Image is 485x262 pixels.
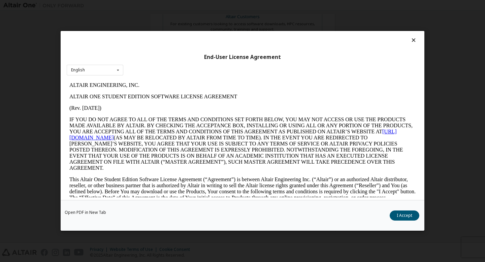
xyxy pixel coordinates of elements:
a: [URL][DOMAIN_NAME] [3,49,330,61]
p: ALTAIR ENGINEERING, INC. [3,3,349,9]
p: IF YOU DO NOT AGREE TO ALL OF THE TERMS AND CONDITIONS SET FORTH BELOW, YOU MAY NOT ACCESS OR USE... [3,37,349,92]
p: ALTAIR ONE STUDENT EDITION SOFTWARE LICENSE AGREEMENT [3,14,349,20]
p: This Altair One Student Edition Software License Agreement (“Agreement”) is between Altair Engine... [3,97,349,121]
div: English [71,68,85,72]
div: End-User License Agreement [67,54,418,61]
button: I Accept [390,211,419,221]
a: Open PDF in New Tab [65,211,106,215]
p: (Rev. [DATE]) [3,26,349,32]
